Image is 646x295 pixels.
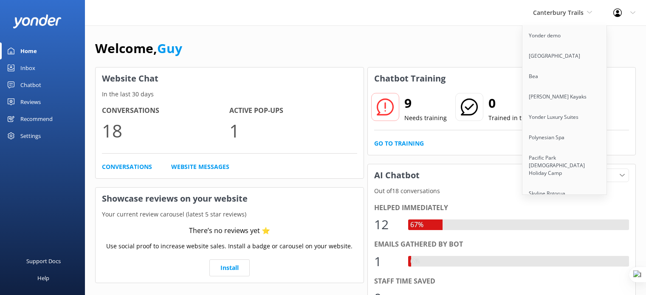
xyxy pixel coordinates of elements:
div: Chatbot [20,76,41,93]
div: Help [37,270,49,287]
div: Home [20,42,37,59]
div: 12 [374,214,400,235]
a: Skyline Rotorua [522,183,607,204]
a: Install [209,259,250,276]
p: Out of 18 conversations [368,186,636,196]
div: 6% [408,256,422,267]
p: Use social proof to increase website sales. Install a badge or carousel on your website. [106,242,353,251]
a: Conversations [102,162,152,171]
p: Needs training [404,113,447,123]
h3: Website Chat [96,67,364,90]
p: 1 [229,116,357,145]
h3: AI Chatbot [368,164,426,186]
h4: Conversations [102,105,229,116]
p: 18 [102,116,229,145]
a: Go to Training [374,139,424,148]
div: Recommend [20,110,53,127]
div: 67% [408,219,426,230]
a: Yonder demo [522,25,607,46]
h1: Welcome, [95,38,182,59]
div: Support Docs [26,253,61,270]
p: Your current review carousel (latest 5 star reviews) [96,210,364,219]
h3: Showcase reviews on your website [96,188,364,210]
a: Guy [157,39,182,57]
div: Settings [20,127,41,144]
a: Pacific Park [DEMOGRAPHIC_DATA] Holiday Camp [522,148,607,183]
img: yonder-white-logo.png [13,14,62,28]
a: Yonder Luxury Suites [522,107,607,127]
h3: Chatbot Training [368,67,452,90]
p: In the last 30 days [96,90,364,99]
div: Helped immediately [374,202,629,214]
a: Website Messages [171,162,229,171]
h2: 0 [488,93,564,113]
div: Inbox [20,59,35,76]
div: Reviews [20,93,41,110]
div: Staff time saved [374,276,629,287]
div: Emails gathered by bot [374,239,629,250]
a: Polynesian Spa [522,127,607,148]
a: Bea [522,66,607,87]
div: There’s no reviews yet ⭐ [189,225,270,236]
div: 1 [374,251,400,272]
h2: 9 [404,93,447,113]
span: Canterbury Trails [533,8,584,17]
a: [GEOGRAPHIC_DATA] [522,46,607,66]
a: [PERSON_NAME] Kayaks [522,87,607,107]
h4: Active Pop-ups [229,105,357,116]
p: Trained in the last 30 days [488,113,564,123]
